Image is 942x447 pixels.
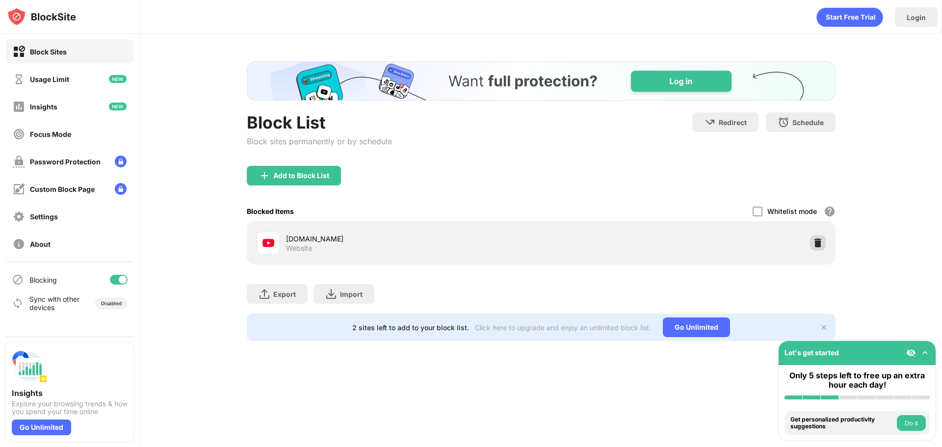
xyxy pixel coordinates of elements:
div: animation [816,7,883,27]
div: Export [273,290,296,298]
div: Get personalized productivity suggestions [790,416,894,430]
img: time-usage-off.svg [13,73,25,85]
div: Website [286,244,312,253]
div: Insights [12,388,128,398]
div: Only 5 steps left to free up an extra hour each day! [785,371,930,390]
div: Blocking [29,276,57,284]
img: logo-blocksite.svg [7,7,76,26]
img: lock-menu.svg [115,183,127,195]
div: Focus Mode [30,130,71,138]
div: Custom Block Page [30,185,95,193]
img: customize-block-page-off.svg [13,183,25,195]
div: Explore your browsing trends & how you spend your time online [12,400,128,416]
div: Block sites permanently or by schedule [247,136,392,146]
img: new-icon.svg [109,103,127,110]
div: Settings [30,212,58,221]
img: new-icon.svg [109,75,127,83]
div: Go Unlimited [663,317,730,337]
div: Go Unlimited [12,420,71,435]
div: Redirect [719,118,747,127]
div: 2 sites left to add to your block list. [352,323,469,332]
img: about-off.svg [13,238,25,250]
div: Usage Limit [30,75,69,83]
div: Add to Block List [273,172,329,180]
div: Password Protection [30,158,101,166]
img: omni-setup-toggle.svg [920,348,930,358]
button: Do it [897,415,926,431]
div: Block Sites [30,48,67,56]
div: [DOMAIN_NAME] [286,234,541,244]
img: push-insights.svg [12,349,47,384]
div: Schedule [792,118,824,127]
img: eye-not-visible.svg [906,348,916,358]
div: About [30,240,51,248]
img: blocking-icon.svg [12,274,24,286]
div: Block List [247,112,392,132]
img: insights-off.svg [13,101,25,113]
div: Disabled [101,300,122,306]
iframe: Banner [247,61,836,101]
img: lock-menu.svg [115,156,127,167]
div: Click here to upgrade and enjoy an unlimited block list. [475,323,651,332]
div: Let's get started [785,348,839,357]
img: settings-off.svg [13,210,25,223]
div: Sync with other devices [29,295,80,312]
img: x-button.svg [820,323,828,331]
img: favicons [262,237,274,249]
img: password-protection-off.svg [13,156,25,168]
div: Whitelist mode [767,207,817,215]
img: focus-off.svg [13,128,25,140]
img: block-on.svg [13,46,25,58]
div: Login [907,13,926,22]
div: Import [340,290,363,298]
div: Blocked Items [247,207,294,215]
div: Insights [30,103,57,111]
img: sync-icon.svg [12,297,24,309]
